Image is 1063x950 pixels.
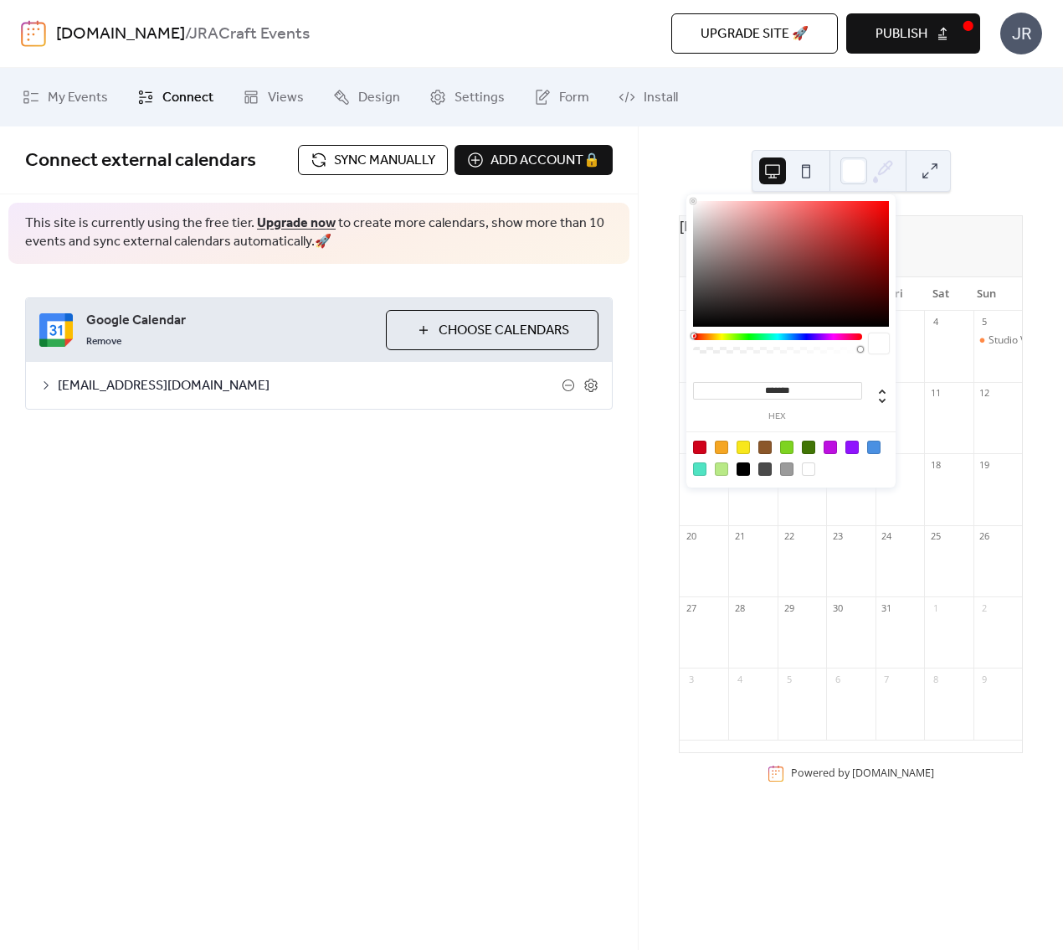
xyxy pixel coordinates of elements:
div: 24 [881,530,893,543]
img: google [39,313,73,347]
div: #9B9B9B [780,462,793,476]
a: [DOMAIN_NAME] [852,767,934,781]
div: 2 [978,601,991,614]
div: 23 [831,530,844,543]
span: Settings [454,88,505,108]
div: 28 [733,601,746,614]
div: #4A90E2 [867,441,881,454]
div: #9013FE [845,441,859,454]
div: #417505 [802,441,815,454]
a: My Events [10,75,121,120]
div: Studio Visits [989,333,1045,348]
div: 1 [929,601,942,614]
a: Views [230,75,316,120]
span: Design [358,88,400,108]
div: 11 [929,387,942,400]
b: / [185,18,189,50]
div: 21 [733,530,746,543]
a: Install [606,75,691,120]
div: Sat [918,277,963,311]
a: Settings [417,75,517,120]
div: 3 [685,673,697,685]
div: 6 [831,673,844,685]
div: #000000 [737,462,750,476]
a: Connect [125,75,226,120]
div: 4 [929,316,942,328]
div: 26 [978,530,991,543]
div: #B8E986 [715,462,728,476]
div: #50E3C2 [693,462,706,476]
div: [DATE] [680,216,1022,236]
div: Studio Visits [973,333,1022,348]
b: JRACraft Events [189,18,310,50]
div: 25 [929,530,942,543]
span: Connect external calendars [25,142,256,179]
div: 13 [685,458,697,471]
span: Google Calendar [86,311,372,331]
div: #7ED321 [780,441,793,454]
div: 12 [978,387,991,400]
span: Views [268,88,304,108]
div: Sun [963,277,1009,311]
span: Install [644,88,678,108]
div: #8B572A [758,441,772,454]
div: 5 [978,316,991,328]
span: Form [559,88,589,108]
div: 27 [685,601,697,614]
span: [EMAIL_ADDRESS][DOMAIN_NAME] [58,376,562,396]
span: My Events [48,88,108,108]
button: Upgrade site 🚀 [671,13,838,54]
div: 18 [929,458,942,471]
span: Remove [86,335,121,349]
div: 20 [685,530,697,543]
div: 9 [978,673,991,685]
div: 6 [685,387,697,400]
span: Publish [876,24,927,44]
img: logo [21,20,46,47]
div: 7 [881,673,893,685]
a: Design [321,75,413,120]
div: #4A4A4A [758,462,772,476]
div: #BD10E0 [824,441,837,454]
div: 29 [783,601,795,614]
a: [DOMAIN_NAME] [56,18,185,50]
span: Connect [162,88,213,108]
div: #F8E71C [737,441,750,454]
label: hex [693,412,862,421]
span: Choose Calendars [439,321,569,341]
div: 29 [685,316,697,328]
a: Upgrade now [257,210,336,236]
div: 5 [783,673,795,685]
span: This site is currently using the free tier. to create more calendars, show more than 10 events an... [25,214,613,252]
button: Sync manually [298,145,448,175]
button: Choose Calendars [386,310,598,350]
div: Powered by [791,767,934,781]
div: #D0021B [693,441,706,454]
div: #F5A623 [715,441,728,454]
div: 8 [929,673,942,685]
div: 31 [881,601,893,614]
div: 22 [783,530,795,543]
div: JR [1000,13,1042,54]
a: Form [521,75,602,120]
span: Upgrade site 🚀 [701,24,809,44]
div: #FFFFFF [802,462,815,476]
span: Sync manually [334,151,435,171]
div: 19 [978,458,991,471]
div: Fri [873,277,918,311]
div: 30 [831,601,844,614]
button: Publish [846,13,980,54]
div: 4 [733,673,746,685]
